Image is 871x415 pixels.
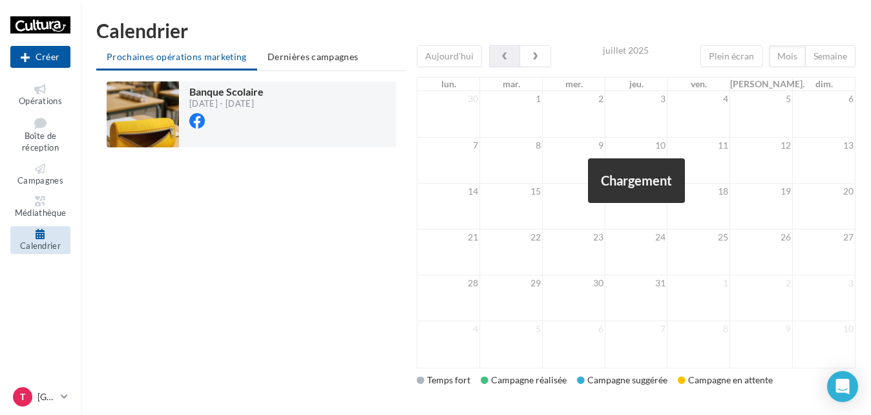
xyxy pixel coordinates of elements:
a: Campagnes [10,161,70,189]
span: Prochaines opérations marketing [107,51,247,62]
span: Campagnes [17,175,63,186]
a: Calendrier [10,226,70,254]
a: T [GEOGRAPHIC_DATA] [10,385,70,409]
span: Dernières campagnes [268,51,359,62]
a: Médiathèque [10,193,70,221]
p: [GEOGRAPHIC_DATA] [37,390,56,403]
div: Campagne suggérée [577,374,667,387]
span: Opérations [19,96,62,106]
div: Nouvelle campagne [10,46,70,68]
div: Open Intercom Messenger [827,371,858,402]
span: Médiathèque [15,208,67,218]
div: Temps fort [417,374,470,387]
span: Calendrier [20,240,61,251]
h1: Calendrier [96,21,855,40]
span: Banque Scolaire [189,85,264,98]
span: T [20,390,25,403]
div: Chargement [588,158,685,203]
a: Boîte de réception [10,114,70,156]
div: ' [417,45,855,368]
div: Campagne réalisée [481,374,567,387]
div: [DATE] - [DATE] [189,100,264,108]
span: Boîte de réception [22,131,59,153]
a: Opérations [10,81,70,109]
button: Créer [10,46,70,68]
div: Campagne en attente [678,374,773,387]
